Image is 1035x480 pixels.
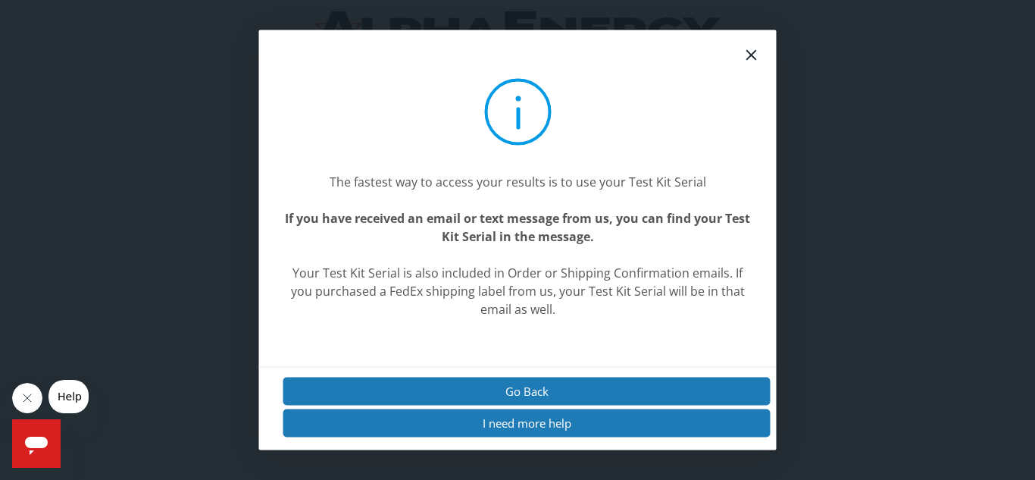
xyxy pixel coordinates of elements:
center: Your Test Kit Serial is also included in Order or Shipping Confirmation emails. If you purchased ... [283,263,752,318]
center: If you have received an email or text message from us, you can find your Test Kit Serial in the m... [283,209,752,245]
button: Go Back [283,377,771,405]
iframe: Close message [12,383,42,413]
iframe: Message from company [48,380,89,413]
center: The fastest way to access your results is to use your Test Kit Serial [283,172,752,190]
iframe: Button to launch messaging window [12,419,61,468]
